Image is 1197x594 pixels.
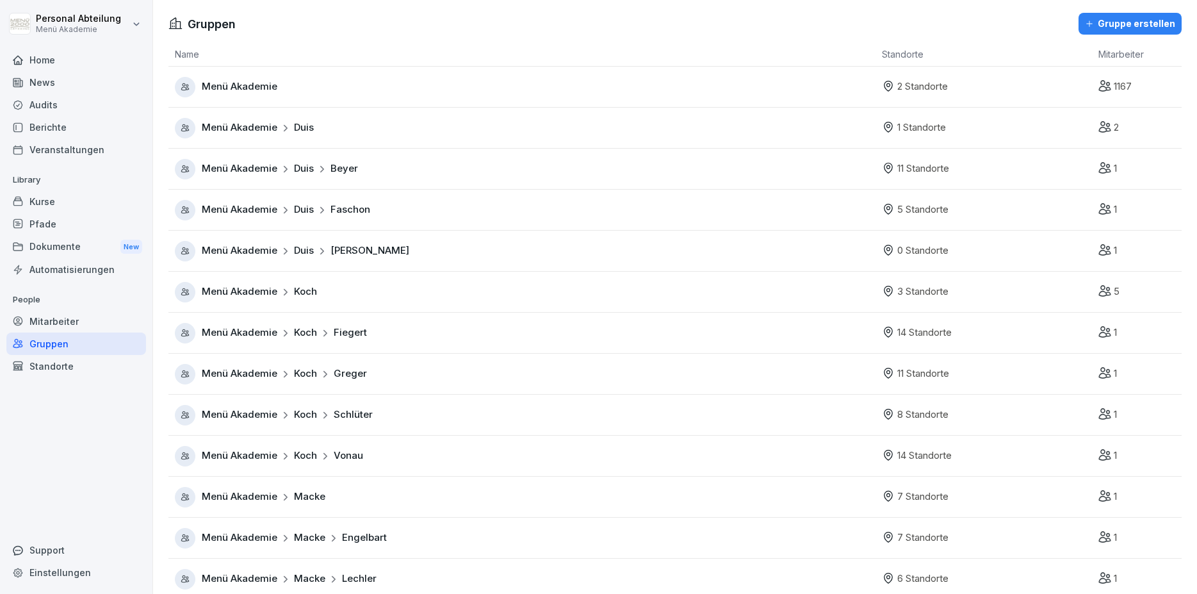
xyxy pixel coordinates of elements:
[334,367,367,381] span: Greger
[175,528,875,549] a: Menü AkademieMackeEngelbart
[897,161,949,176] p: 11 Standorte
[175,487,875,507] a: Menü AkademieMacke
[6,333,146,355] a: Gruppen
[334,326,367,340] span: Fiegert
[294,326,317,340] span: Koch
[897,408,949,422] p: 8 Standorte
[175,241,875,261] a: Menü AkademieDuis[PERSON_NAME]
[330,202,370,217] span: Faschon
[36,13,121,24] p: Personal Abteilung
[1114,326,1117,340] p: 1
[294,120,314,135] span: Duis
[6,49,146,71] a: Home
[1114,161,1117,176] p: 1
[6,190,146,213] a: Kurse
[202,120,277,135] span: Menü Akademie
[36,25,121,34] p: Menü Akademie
[1114,531,1117,545] p: 1
[294,285,317,299] span: Koch
[175,446,875,466] a: Menü AkademieKochVonau
[120,240,142,254] div: New
[6,290,146,310] p: People
[342,572,377,586] span: Lechler
[897,79,948,94] p: 2 Standorte
[6,355,146,377] a: Standorte
[188,15,236,33] h1: Gruppen
[897,490,949,504] p: 7 Standorte
[1114,572,1117,586] p: 1
[6,71,146,94] a: News
[1114,285,1120,299] p: 5
[202,531,277,545] span: Menü Akademie
[1085,17,1175,31] div: Gruppe erstellen
[897,243,949,258] p: 0 Standorte
[6,138,146,161] div: Veranstaltungen
[294,243,314,258] span: Duis
[342,531,387,545] span: Engelbart
[294,490,325,504] span: Macke
[897,120,946,135] p: 1 Standorte
[334,449,363,463] span: Vonau
[1114,449,1117,463] p: 1
[6,213,146,235] div: Pfade
[1114,202,1117,217] p: 1
[897,285,949,299] p: 3 Standorte
[202,79,277,94] span: Menü Akademie
[6,94,146,116] a: Audits
[1114,490,1117,504] p: 1
[202,243,277,258] span: Menü Akademie
[202,490,277,504] span: Menü Akademie
[202,326,277,340] span: Menü Akademie
[897,572,949,586] p: 6 Standorte
[6,539,146,561] div: Support
[202,161,277,176] span: Menü Akademie
[202,285,277,299] span: Menü Akademie
[897,202,949,217] p: 5 Standorte
[175,159,875,179] a: Menü AkademieDuisBeyer
[202,449,277,463] span: Menü Akademie
[1079,13,1182,35] button: Gruppe erstellen
[6,170,146,190] p: Library
[6,561,146,584] a: Einstellungen
[294,367,317,381] span: Koch
[202,408,277,422] span: Menü Akademie
[6,310,146,333] a: Mitarbeiter
[175,118,875,138] a: Menü AkademieDuis
[294,202,314,217] span: Duis
[168,42,875,67] th: Name
[897,326,952,340] p: 14 Standorte
[294,449,317,463] span: Koch
[6,116,146,138] a: Berichte
[175,323,875,343] a: Menü AkademieKochFiegert
[330,243,409,258] span: [PERSON_NAME]
[1114,120,1119,135] p: 2
[334,408,373,422] span: Schlüter
[175,569,875,590] a: Menü AkademieMackeLechler
[1114,243,1117,258] p: 1
[6,235,146,259] div: Dokumente
[1114,408,1117,422] p: 1
[294,408,317,422] span: Koch
[6,258,146,281] a: Automatisierungen
[202,367,277,381] span: Menü Akademie
[294,572,325,586] span: Macke
[1114,79,1132,94] p: 1167
[330,161,358,176] span: Beyer
[175,405,875,425] a: Menü AkademieKochSchlüter
[6,235,146,259] a: DokumenteNew
[202,202,277,217] span: Menü Akademie
[175,282,875,302] a: Menü AkademieKoch
[294,531,325,545] span: Macke
[897,531,949,545] p: 7 Standorte
[202,572,277,586] span: Menü Akademie
[175,77,875,97] a: Menü Akademie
